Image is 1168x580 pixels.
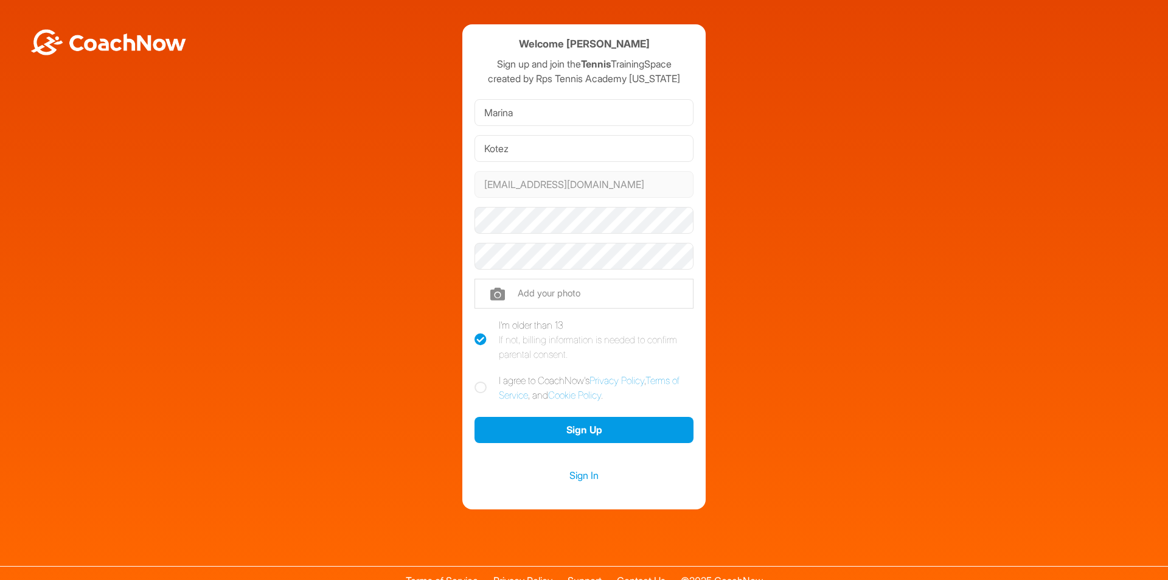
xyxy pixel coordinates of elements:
input: Email [474,171,693,198]
p: Sign up and join the TrainingSpace [474,57,693,71]
a: Cookie Policy [548,389,601,401]
a: Terms of Service [499,374,680,401]
input: Last Name [474,135,693,162]
button: Sign Up [474,417,693,443]
p: created by Rps Tennis Academy [US_STATE] [474,71,693,86]
a: Privacy Policy [589,374,644,386]
img: BwLJSsUCoWCh5upNqxVrqldRgqLPVwmV24tXu5FoVAoFEpwwqQ3VIfuoInZCoVCoTD4vwADAC3ZFMkVEQFDAAAAAElFTkSuQmCC [29,29,187,55]
h4: Welcome [PERSON_NAME] [519,37,650,52]
strong: Tennis [581,58,611,70]
a: Sign In [474,467,693,483]
label: I agree to CoachNow's , , and . [474,373,693,402]
input: First Name [474,99,693,126]
div: I'm older than 13 [499,318,693,362]
div: If not, billing information is needed to confirm parental consent. [499,332,693,362]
